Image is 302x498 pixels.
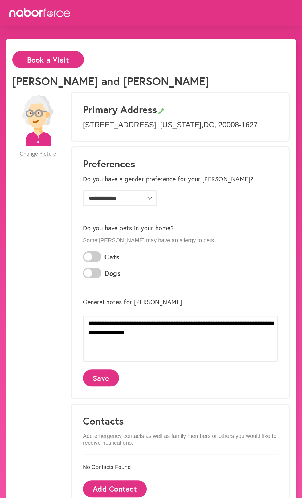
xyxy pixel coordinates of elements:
h3: Primary Address [83,104,278,115]
h1: Preferences [83,158,278,169]
label: Do you have a gender preference for your [PERSON_NAME]? [83,175,254,183]
label: Do you have pets in your home? [83,224,174,232]
label: General notes for [PERSON_NAME] [83,298,182,306]
p: [STREET_ADDRESS] , [US_STATE] , DC , 20008-1627 [83,120,278,129]
p: No Contacts Found [83,464,278,471]
h1: [PERSON_NAME] and [PERSON_NAME] [12,74,209,88]
label: Cats [104,253,120,261]
button: Book a Visit [12,51,84,68]
img: efc20bcf08b0dac87679abea64c1faab.png [12,95,63,146]
a: Book a Visit [12,58,84,64]
button: Add Contact [83,480,147,497]
p: Add emergency contacts as well as family members or others you would like to receive notifications. [83,433,278,446]
p: Some [PERSON_NAME] may have an allergy to pets. [83,237,278,244]
label: Dogs [104,269,121,277]
button: Save [83,369,119,386]
span: Change Picture [20,150,56,157]
h3: Contacts [83,415,278,427]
